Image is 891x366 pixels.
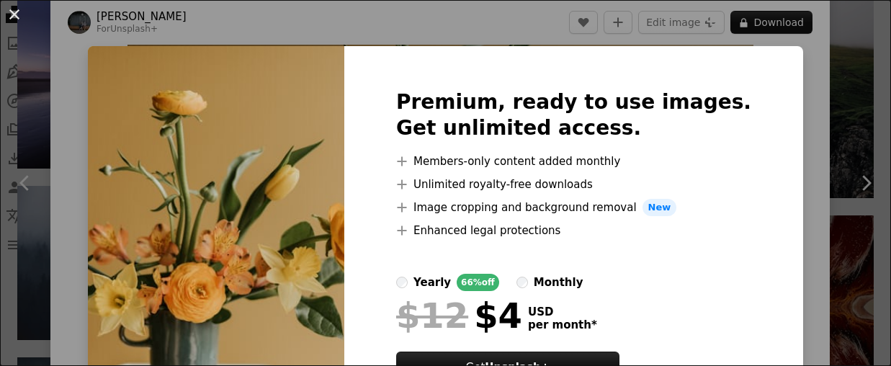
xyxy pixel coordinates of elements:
li: Members-only content added monthly [396,153,751,170]
div: monthly [534,274,583,291]
span: $12 [396,297,468,334]
div: $4 [396,297,522,334]
input: yearly66%off [396,277,408,288]
input: monthly [516,277,528,288]
li: Unlimited royalty-free downloads [396,176,751,193]
h2: Premium, ready to use images. Get unlimited access. [396,89,751,141]
span: USD [528,305,597,318]
div: 66% off [457,274,499,291]
li: Enhanced legal protections [396,222,751,239]
span: New [642,199,677,216]
li: Image cropping and background removal [396,199,751,216]
span: per month * [528,318,597,331]
div: yearly [413,274,451,291]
